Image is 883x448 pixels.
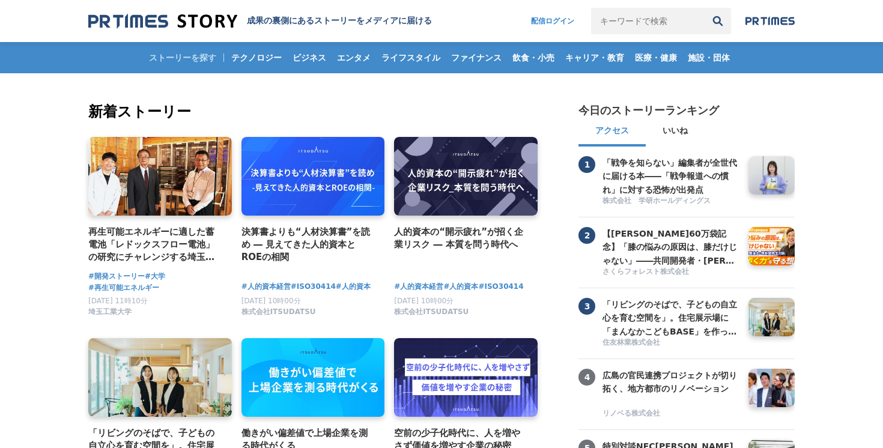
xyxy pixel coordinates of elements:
[646,118,705,147] button: いいね
[88,101,540,123] h2: 新着ストーリー
[88,13,432,29] a: 成果の裏側にあるストーリーをメディアに届ける 成果の裏側にあるストーリーをメディアに届ける
[602,408,660,419] span: リノベる株式会社
[394,225,528,252] a: 人的資本の“開示疲れ”が招く企業リスク ― 本質を問う時代へ
[745,16,795,26] img: prtimes
[602,267,689,277] span: さくらフォレスト株式会社
[241,310,316,319] a: 株式会社ITSUDATSU
[602,298,739,338] h3: 「リビングのそばで、子どもの自立心を育む空間を」。住宅展示場に「まんなかこどもBASE」を作った２人の女性社員
[88,282,159,294] a: #再生可能エネルギー
[705,8,731,34] button: 検索
[226,52,287,63] span: テクノロジー
[683,42,735,73] a: 施設・団体
[602,156,739,195] a: 「戦争を知らない」編集者が全世代に届ける本――「戦争報道への慣れ」に対する恐怖が出発点
[602,196,739,207] a: 株式会社 学研ホールディングス
[443,281,478,292] a: #人的資本
[247,16,432,26] h1: 成果の裏側にあるストーリーをメディアに届ける
[602,156,739,196] h3: 「戦争を知らない」編集者が全世代に届ける本――「戦争報道への慣れ」に対する恐怖が出発点
[88,307,132,317] span: 埼玉工業大学
[602,298,739,336] a: 「リビングのそばで、子どもの自立心を育む空間を」。住宅展示場に「まんなかこどもBASE」を作った２人の女性社員
[394,281,443,292] a: #人的資本経営
[578,118,646,147] button: アクセス
[602,338,660,348] span: 住友林業株式会社
[508,52,559,63] span: 飲食・小売
[683,52,735,63] span: 施設・団体
[377,52,445,63] span: ライフスタイル
[394,307,469,317] span: 株式会社ITSUDATSU
[446,52,506,63] span: ファイナンス
[630,52,682,63] span: 医療・健康
[446,42,506,73] a: ファイナンス
[602,196,711,206] span: 株式会社 学研ホールディングス
[332,52,375,63] span: エンタメ
[602,338,739,349] a: 住友林業株式会社
[241,281,291,292] a: #人的資本経営
[88,225,222,264] a: 再生可能エネルギーに適した蓄電池「レドックスフロー電池」の研究にチャレンジする埼玉工業大学
[226,42,287,73] a: テクノロジー
[560,42,629,73] a: キャリア・教育
[602,267,739,278] a: さくらフォレスト株式会社
[478,281,523,292] a: #ISO30414
[578,227,595,244] span: 2
[602,369,739,396] h3: 広島の官民連携プロジェクトが切り拓く、地方都市のリノベーション
[519,8,586,34] a: 配信ログイン
[578,103,719,118] h2: 今日のストーリーランキング
[578,298,595,315] span: 3
[88,13,237,29] img: 成果の裏側にあるストーリーをメディアに届ける
[630,42,682,73] a: 医療・健康
[602,227,739,267] h3: 【[PERSON_NAME]60万袋記念】「膝の悩みの原因は、膝だけじゃない」――共同開発者・[PERSON_NAME]先生と語る、"歩く力"を守る想い【共同開発者対談】
[602,408,739,420] a: リノベる株式会社
[560,52,629,63] span: キャリア・教育
[241,225,375,264] a: 決算書よりも“人材決算書”を読め ― 見えてきた人的資本とROEの相関
[394,310,469,319] a: 株式会社ITSUDATSU
[336,281,371,292] a: #人的資本
[332,42,375,73] a: エンタメ
[578,156,595,173] span: 1
[591,8,705,34] input: キーワードで検索
[241,297,301,305] span: [DATE] 10時00分
[394,297,454,305] span: [DATE] 10時00分
[602,369,739,407] a: 広島の官民連携プロジェクトが切り拓く、地方都市のリノベーション
[88,310,132,319] a: 埼玉工業大学
[377,42,445,73] a: ライフスタイル
[508,42,559,73] a: 飲食・小売
[145,271,165,282] a: #大学
[88,271,145,282] a: #開発ストーリー
[241,307,316,317] span: 株式会社ITSUDATSU
[288,52,331,63] span: ビジネス
[288,42,331,73] a: ビジネス
[602,227,739,265] a: 【[PERSON_NAME]60万袋記念】「膝の悩みの原因は、膝だけじゃない」――共同開発者・[PERSON_NAME]先生と語る、"歩く力"を守る想い【共同開発者対談】
[88,297,148,305] span: [DATE] 11時10分
[578,369,595,386] span: 4
[291,281,336,292] a: #ISO30414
